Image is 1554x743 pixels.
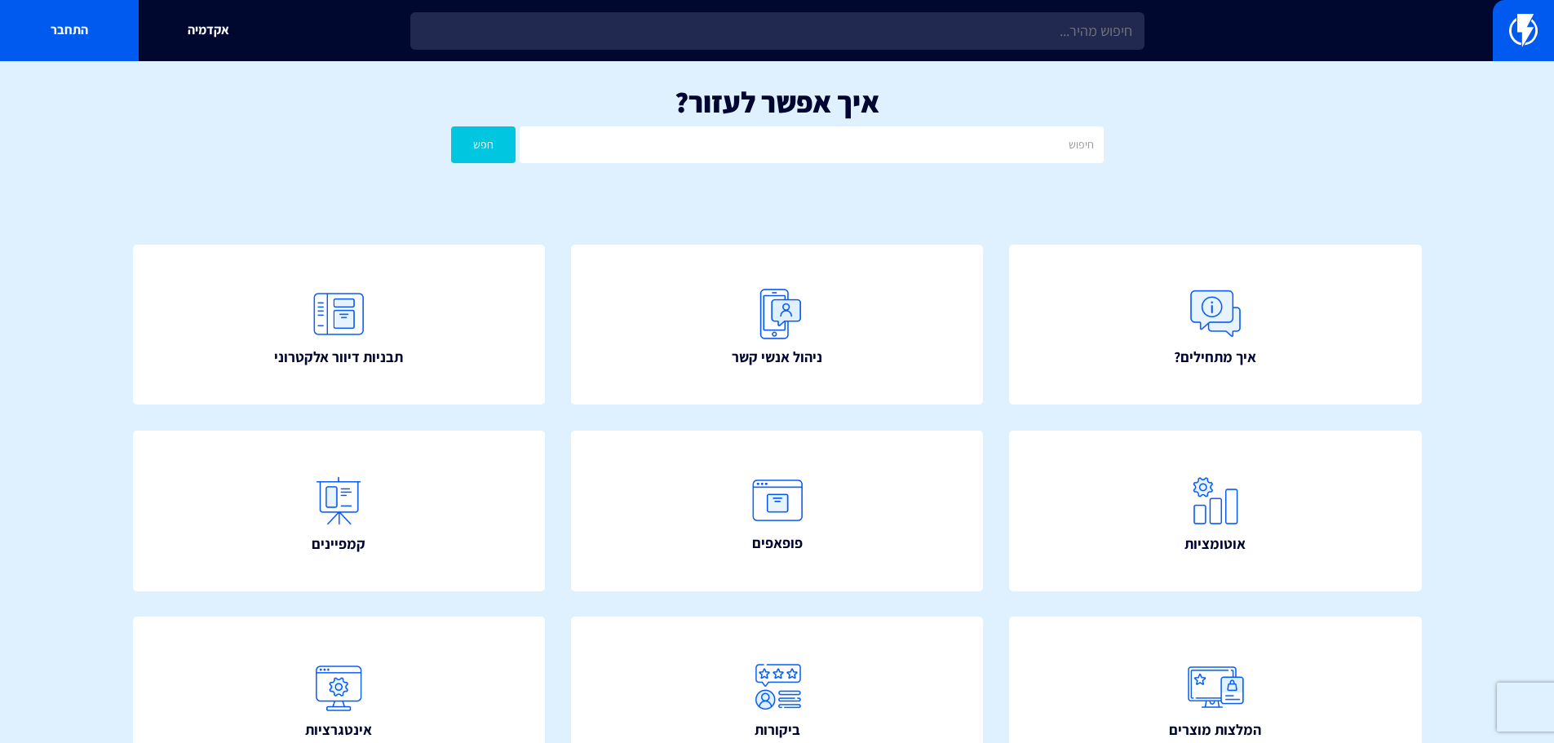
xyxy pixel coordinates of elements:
span: איך מתחילים? [1174,347,1256,368]
a: אוטומציות [1009,431,1422,591]
button: חפש [451,126,516,163]
span: אינטגרציות [305,719,372,741]
span: אוטומציות [1184,533,1246,555]
span: תבניות דיוור אלקטרוני [274,347,403,368]
span: ביקורות [755,719,800,741]
a: איך מתחילים? [1009,245,1422,405]
a: ניהול אנשי קשר [571,245,984,405]
a: פופאפים [571,431,984,591]
span: פופאפים [752,533,803,554]
span: המלצות מוצרים [1169,719,1261,741]
a: תבניות דיוור אלקטרוני [133,245,546,405]
input: חיפוש מהיר... [410,12,1144,50]
a: קמפיינים [133,431,546,591]
span: קמפיינים [312,533,365,555]
input: חיפוש [520,126,1103,163]
span: ניהול אנשי קשר [732,347,822,368]
h1: איך אפשר לעזור? [24,86,1530,118]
